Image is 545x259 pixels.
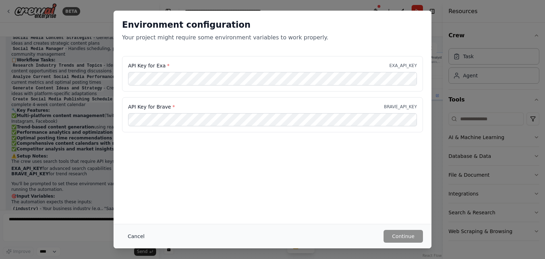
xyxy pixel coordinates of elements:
[389,63,417,68] p: EXA_API_KEY
[122,33,423,42] p: Your project might require some environment variables to work properly.
[384,230,423,243] button: Continue
[122,19,423,31] h2: Environment configuration
[122,230,150,243] button: Cancel
[128,103,175,110] label: API Key for Brave
[128,62,170,69] label: API Key for Exa
[384,104,417,110] p: BRAVE_API_KEY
